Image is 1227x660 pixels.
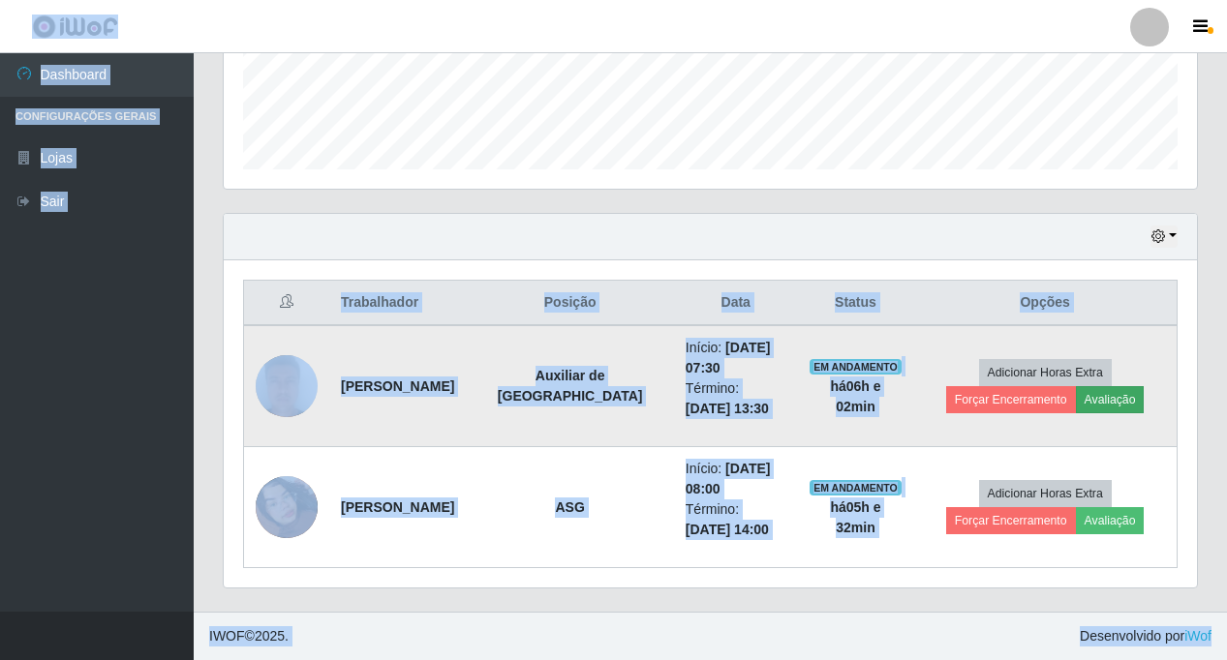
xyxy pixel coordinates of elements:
[341,499,454,515] strong: [PERSON_NAME]
[209,626,289,646] span: © 2025 .
[830,499,880,535] strong: há 05 h e 32 min
[686,522,769,537] time: [DATE] 14:00
[256,452,318,562] img: 1756135757654.jpeg
[686,459,786,499] li: Início:
[466,281,673,326] th: Posição
[913,281,1177,326] th: Opções
[1076,507,1145,534] button: Avaliação
[979,359,1112,386] button: Adicionar Horas Extra
[946,507,1076,534] button: Forçar Encerramento
[1184,628,1212,644] a: iWof
[946,386,1076,413] button: Forçar Encerramento
[674,281,798,326] th: Data
[341,378,454,394] strong: [PERSON_NAME]
[209,628,245,644] span: IWOF
[1076,386,1145,413] button: Avaliação
[555,499,584,515] strong: ASG
[830,378,880,414] strong: há 06 h e 02 min
[979,480,1112,507] button: Adicionar Horas Extra
[32,15,118,39] img: CoreUI Logo
[329,281,466,326] th: Trabalhador
[810,359,902,375] span: EM ANDAMENTO
[686,338,786,378] li: Início:
[1080,626,1212,646] span: Desenvolvido por
[686,378,786,419] li: Término:
[686,461,771,496] time: [DATE] 08:00
[686,340,771,375] time: [DATE] 07:30
[498,368,643,404] strong: Auxiliar de [GEOGRAPHIC_DATA]
[686,401,769,416] time: [DATE] 13:30
[686,499,786,540] li: Término:
[798,281,914,326] th: Status
[256,322,318,450] img: 1748706192585.jpeg
[810,480,902,495] span: EM ANDAMENTO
